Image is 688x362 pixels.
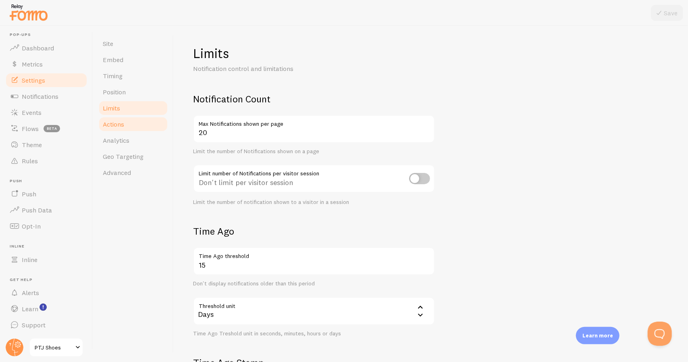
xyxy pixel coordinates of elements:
span: Site [103,40,113,48]
span: Support [22,321,46,329]
span: Advanced [103,169,131,177]
span: Get Help [10,277,88,283]
img: fomo-relay-logo-orange.svg [8,2,49,23]
label: Time Ago threshold [193,247,435,261]
span: Settings [22,76,45,84]
span: Push [22,190,36,198]
span: Opt-In [22,222,41,230]
span: Learn [22,305,38,313]
h2: Notification Count [193,93,435,105]
span: Flows [22,125,39,133]
span: Alerts [22,289,39,297]
span: Notifications [22,92,58,100]
span: Metrics [22,60,43,68]
a: PTJ Shoes [29,338,83,357]
div: Limit the number of Notifications shown on a page [193,148,435,155]
a: Settings [5,72,88,88]
a: Notifications [5,88,88,104]
span: Position [103,88,126,96]
a: Dashboard [5,40,88,56]
span: Theme [22,141,42,149]
a: Opt-In [5,218,88,234]
span: Embed [103,56,123,64]
span: Pop-ups [10,32,88,37]
p: Learn more [582,332,613,339]
span: beta [44,125,60,132]
div: Don't display notifications older than this period [193,280,435,287]
a: Inline [5,252,88,268]
div: Time Ago Treshold unit in seconds, minutes, hours or days [193,330,435,337]
span: Inline [22,256,37,264]
a: Metrics [5,56,88,72]
a: Timing [98,68,168,84]
a: Limits [98,100,168,116]
span: Push [10,179,88,184]
iframe: Help Scout Beacon - Open [648,322,672,346]
a: Flows beta [5,121,88,137]
span: Geo Targeting [103,152,143,160]
span: Actions [103,120,124,128]
span: Events [22,108,42,117]
div: Don't limit per visitor session [193,164,435,194]
div: Learn more [576,327,619,344]
a: Advanced [98,164,168,181]
svg: <p>Watch New Feature Tutorials!</p> [39,304,47,311]
a: Rules [5,153,88,169]
a: Support [5,317,88,333]
a: Geo Targeting [98,148,168,164]
a: Analytics [98,132,168,148]
h1: Limits [193,45,435,62]
span: Inline [10,244,88,249]
a: Push [5,186,88,202]
a: Theme [5,137,88,153]
div: Limit the number of notification shown to a visitor in a session [193,199,435,206]
a: Site [98,35,168,52]
span: Limits [103,104,120,112]
span: PTJ Shoes [35,343,73,352]
p: Notification control and limitations [193,64,387,73]
div: Days [193,297,435,325]
span: Rules [22,157,38,165]
span: Dashboard [22,44,54,52]
a: Events [5,104,88,121]
span: Timing [103,72,123,80]
a: Learn [5,301,88,317]
a: Push Data [5,202,88,218]
a: Position [98,84,168,100]
label: Max Notifications shown per page [193,115,435,129]
span: Analytics [103,136,129,144]
a: Actions [98,116,168,132]
h2: Time Ago [193,225,435,237]
a: Alerts [5,285,88,301]
span: Push Data [22,206,52,214]
a: Embed [98,52,168,68]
